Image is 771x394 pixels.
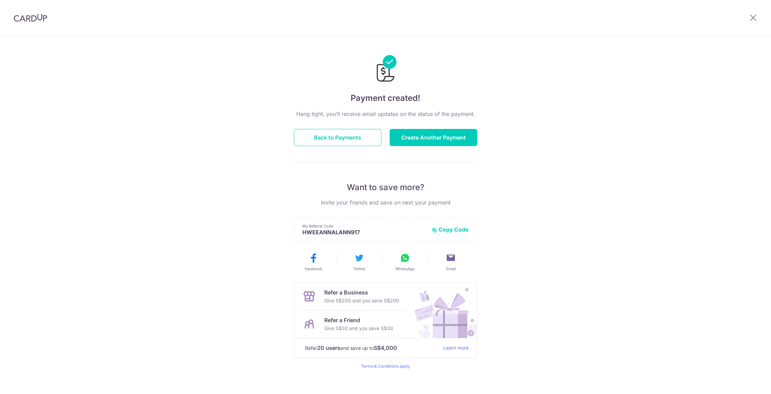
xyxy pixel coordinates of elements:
[324,316,393,324] p: Refer a Friend
[302,223,426,229] p: My Referral Code
[324,324,393,332] p: Give S$30 and you save S$30
[431,252,471,272] button: Email
[385,252,425,272] button: WhatsApp
[361,364,410,369] a: Terms & Conditions apply
[293,252,334,272] button: Facebook
[294,110,477,118] p: Hang tight, you’ll receive email updates on the status of the payment.
[317,344,340,352] strong: 20 users
[305,266,322,272] span: Facebook
[446,266,456,272] span: Email
[305,344,438,352] p: Refer and save up to
[408,283,477,338] img: Refer
[390,129,477,146] button: Create Another Payment
[294,198,477,207] p: Invite your friends and save on next your payment
[294,182,477,193] p: Want to save more?
[443,344,469,352] a: Learn more
[339,252,379,272] button: Twitter
[324,297,399,305] p: Give S$200 and you save S$200
[432,226,469,233] button: Copy Code
[14,14,47,22] img: CardUp
[374,344,397,352] strong: S$4,000
[324,288,399,297] p: Refer a Business
[375,55,396,84] img: Payments
[294,92,477,104] h4: Payment created!
[353,266,365,272] span: Twitter
[395,266,415,272] span: WhatsApp
[294,129,381,146] button: Back to Payments
[302,229,426,236] p: HWEEANNALANN917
